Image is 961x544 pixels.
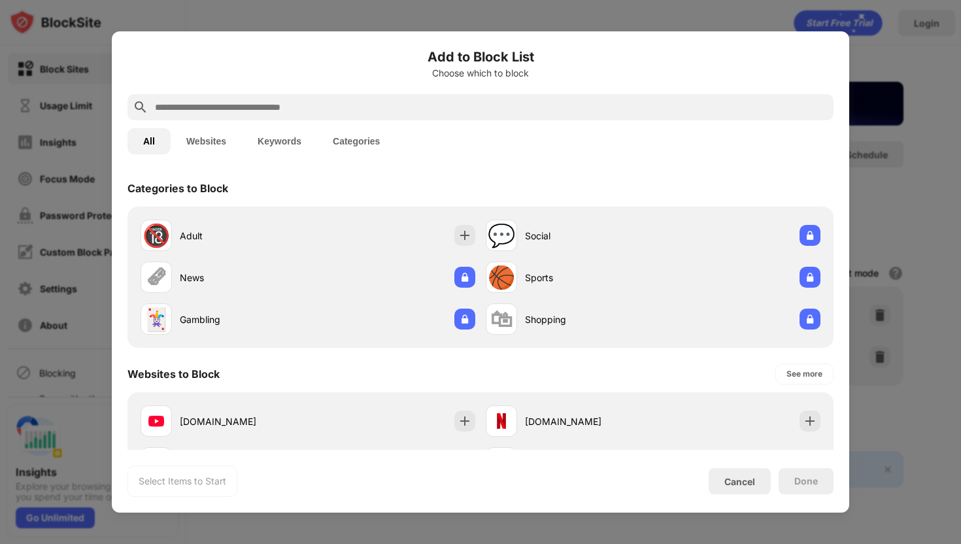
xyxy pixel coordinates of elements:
div: Categories to Block [127,182,228,195]
div: Sports [525,271,653,284]
div: Choose which to block [127,68,834,78]
button: Keywords [242,128,317,154]
h6: Add to Block List [127,47,834,67]
img: favicons [494,413,509,429]
div: [DOMAIN_NAME] [180,415,308,428]
div: Select Items to Start [139,475,226,488]
button: Websites [171,128,242,154]
div: News [180,271,308,284]
button: All [127,128,171,154]
div: Gambling [180,313,308,326]
div: See more [786,367,822,381]
img: favicons [148,413,164,429]
img: search.svg [133,99,148,115]
div: 🏀 [488,264,515,291]
div: Cancel [724,476,755,487]
div: [DOMAIN_NAME] [525,415,653,428]
div: Shopping [525,313,653,326]
button: Categories [317,128,396,154]
div: Done [794,476,818,486]
div: 🛍 [490,306,513,333]
div: 🃏 [143,306,170,333]
div: 🗞 [145,264,167,291]
div: Social [525,229,653,243]
div: 💬 [488,222,515,249]
div: Websites to Block [127,367,220,381]
div: 🔞 [143,222,170,249]
div: Adult [180,229,308,243]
